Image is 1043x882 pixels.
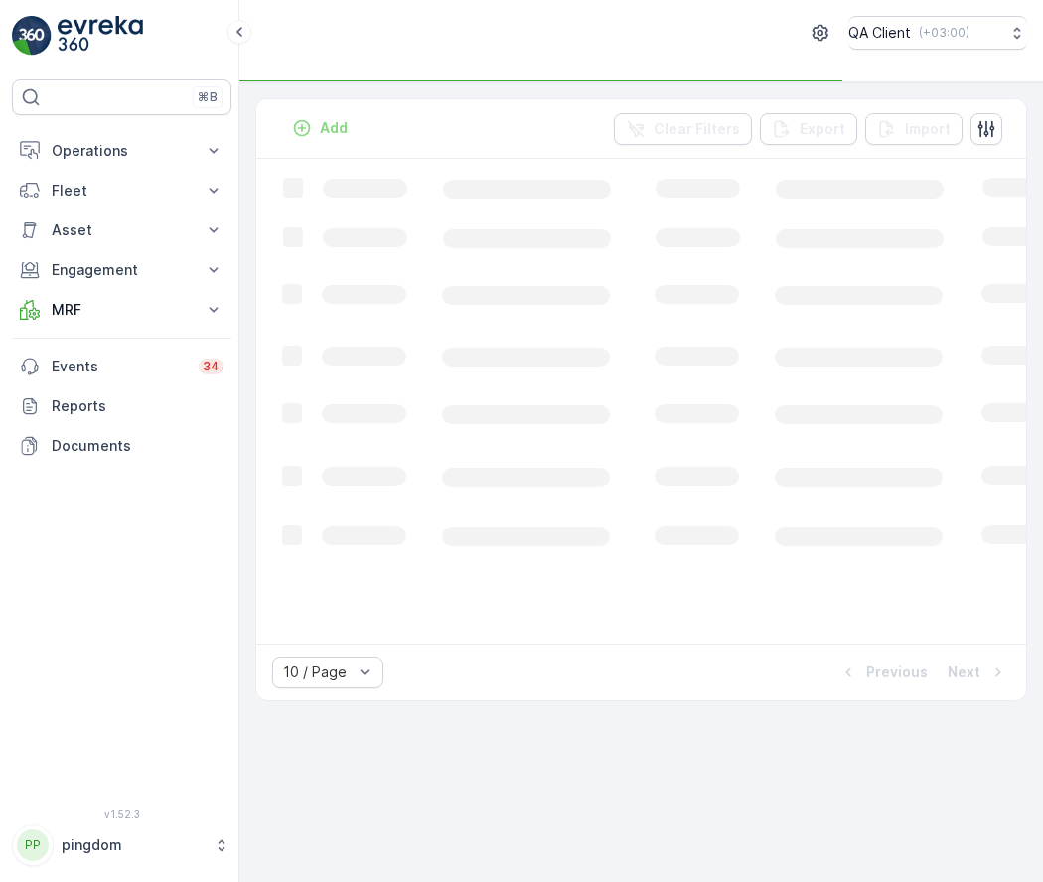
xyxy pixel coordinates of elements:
p: Previous [866,662,928,682]
p: QA Client [848,23,911,43]
p: ( +03:00 ) [919,25,969,41]
button: Fleet [12,171,231,211]
p: Fleet [52,181,192,201]
p: Export [800,119,845,139]
p: Events [52,357,187,376]
p: Asset [52,220,192,240]
button: Add [284,116,356,140]
img: logo_light-DOdMpM7g.png [58,16,143,56]
p: Reports [52,396,223,416]
button: QA Client(+03:00) [848,16,1027,50]
a: Reports [12,386,231,426]
button: Clear Filters [614,113,752,145]
p: 34 [203,359,220,374]
p: Clear Filters [654,119,740,139]
a: Events34 [12,347,231,386]
p: pingdom [62,835,204,855]
p: Add [320,118,348,138]
button: MRF [12,290,231,330]
p: Import [905,119,951,139]
a: Documents [12,426,231,466]
p: Next [948,662,980,682]
button: Previous [836,661,930,684]
span: v 1.52.3 [12,808,231,820]
button: Import [865,113,963,145]
button: Operations [12,131,231,171]
p: ⌘B [198,89,218,105]
button: Asset [12,211,231,250]
div: PP [17,829,49,861]
p: Engagement [52,260,192,280]
p: MRF [52,300,192,320]
button: PPpingdom [12,824,231,866]
button: Export [760,113,857,145]
button: Next [946,661,1010,684]
button: Engagement [12,250,231,290]
img: logo [12,16,52,56]
p: Documents [52,436,223,456]
p: Operations [52,141,192,161]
